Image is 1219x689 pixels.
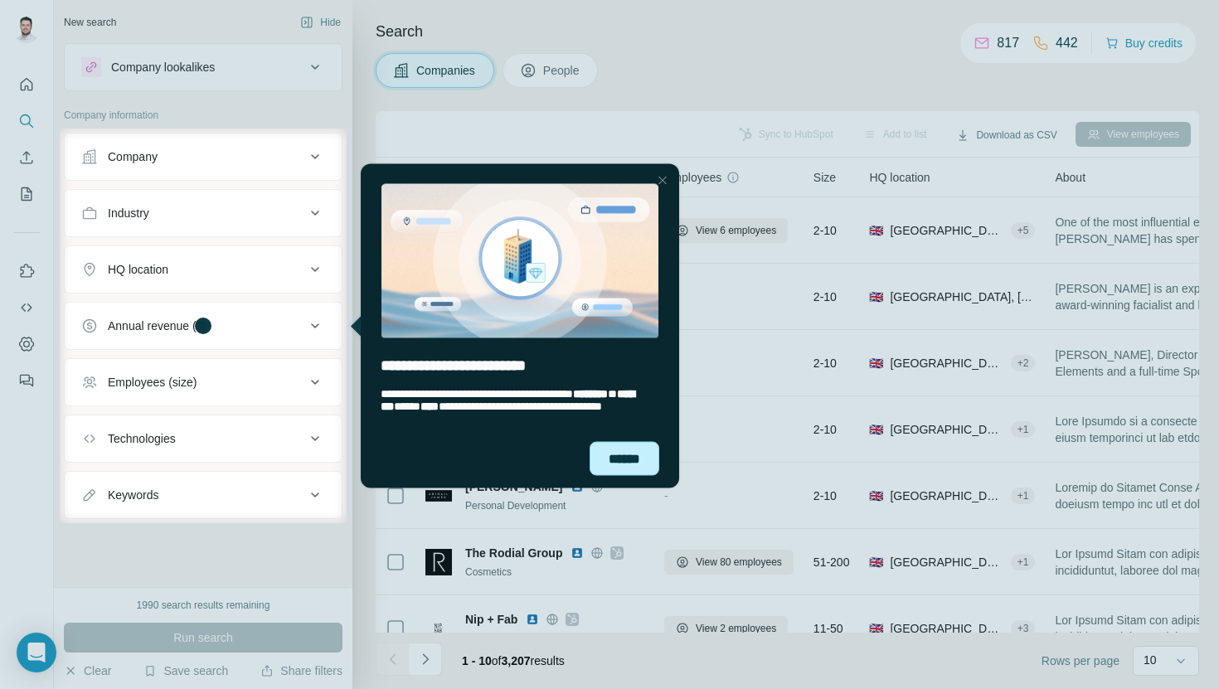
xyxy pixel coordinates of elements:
[65,137,342,177] button: Company
[65,306,342,346] button: Annual revenue ($)
[108,430,176,447] div: Technologies
[108,205,149,221] div: Industry
[65,475,342,515] button: Keywords
[108,374,197,391] div: Employees (size)
[347,161,682,492] iframe: Tooltip
[65,193,342,233] button: Industry
[108,148,158,165] div: Company
[108,487,158,503] div: Keywords
[108,318,206,334] div: Annual revenue ($)
[65,419,342,459] button: Technologies
[108,261,168,278] div: HQ location
[65,362,342,402] button: Employees (size)
[65,250,342,289] button: HQ location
